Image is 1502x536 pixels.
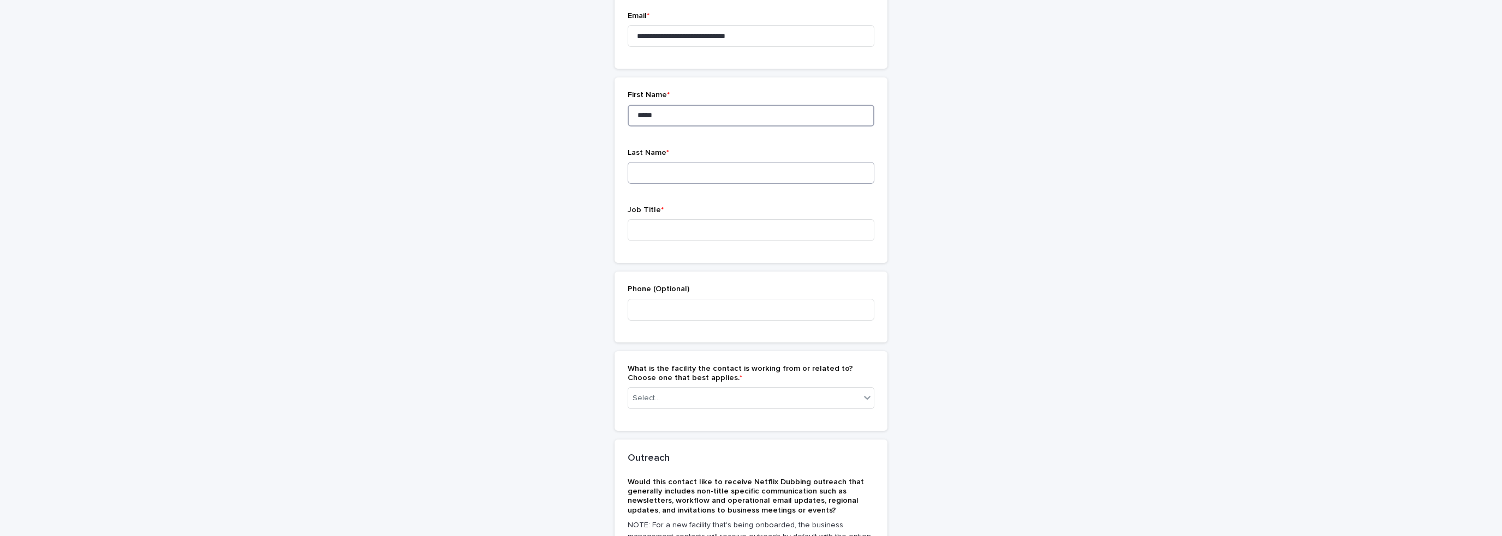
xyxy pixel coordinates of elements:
span: Phone (Optional) [628,285,689,293]
span: Last Name [628,149,669,156]
div: Select... [633,393,660,404]
span: Email [628,12,649,20]
span: Would this contact like to receive Netflix Dubbing outreach that generally includes non-title spe... [628,478,864,514]
span: First Name [628,91,670,99]
span: Job Title [628,206,664,214]
h2: Outreach [628,453,670,465]
span: What is the facility the contact is working from or related to? Choose one that best applies. [628,365,853,382]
